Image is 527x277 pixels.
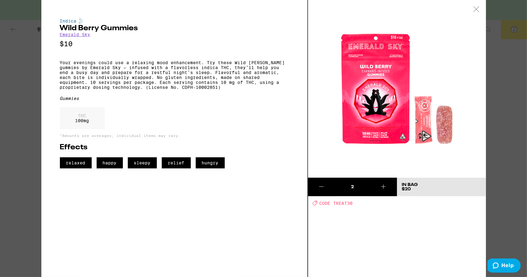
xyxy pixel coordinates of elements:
[60,32,90,37] a: Emerald Sky
[75,113,89,118] p: THC
[128,157,157,168] span: sleepy
[79,19,82,23] img: indicaColor.svg
[196,157,225,168] span: hungry
[60,144,289,151] h2: Effects
[60,40,289,48] p: $10
[60,96,289,101] div: Gummies
[97,157,123,168] span: happy
[402,187,411,191] span: $20
[60,157,92,168] span: relaxed
[60,60,289,90] p: Your evenings could use a relaxing mood enhancement. Try these Wild [PERSON_NAME] gummies by Emer...
[487,258,521,274] iframe: Opens a widget where you can find more information
[60,25,289,32] h2: Wild Berry Gummies
[60,19,289,23] div: Indica
[335,184,370,190] div: 2
[60,107,105,129] div: 100 mg
[162,157,191,168] span: relief
[60,134,289,138] p: *Amounts are averages, individual items may vary.
[397,178,486,196] button: In Bag$20
[320,201,353,206] span: CODE TREAT30
[402,183,418,187] div: In Bag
